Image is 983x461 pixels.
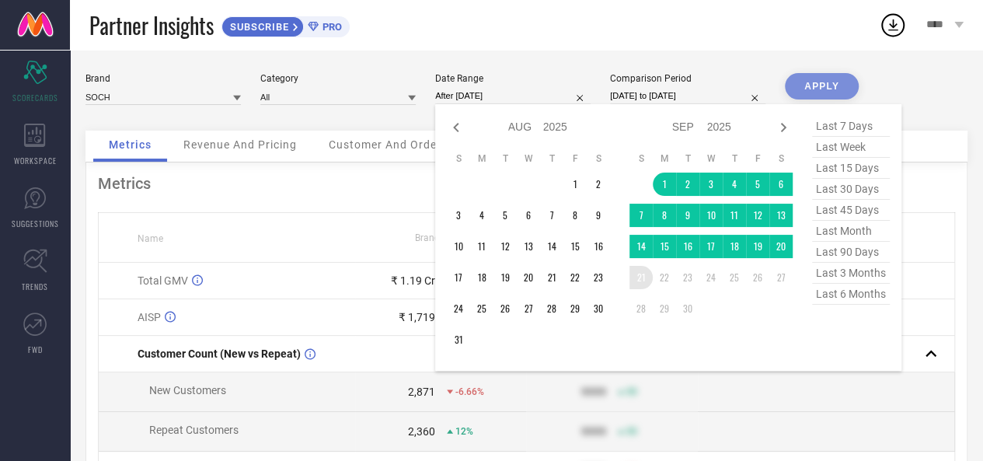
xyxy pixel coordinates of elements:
[493,235,517,258] td: Tue Aug 12 2025
[581,386,606,398] div: 9999
[391,274,435,287] div: ₹ 1.19 Cr
[723,235,746,258] td: Thu Sep 18 2025
[812,263,890,284] span: last 3 months
[812,116,890,137] span: last 7 days
[723,173,746,196] td: Thu Sep 04 2025
[149,384,226,396] span: New Customers
[746,204,769,227] td: Fri Sep 12 2025
[540,204,563,227] td: Thu Aug 07 2025
[517,204,540,227] td: Wed Aug 06 2025
[28,344,43,355] span: FWD
[447,204,470,227] td: Sun Aug 03 2025
[629,297,653,320] td: Sun Sep 28 2025
[653,235,676,258] td: Mon Sep 15 2025
[676,235,699,258] td: Tue Sep 16 2025
[319,21,342,33] span: PRO
[89,9,214,41] span: Partner Insights
[610,88,765,104] input: Select comparison period
[563,173,587,196] td: Fri Aug 01 2025
[676,297,699,320] td: Tue Sep 30 2025
[540,152,563,165] th: Thursday
[879,11,907,39] div: Open download list
[12,218,59,229] span: SUGGESTIONS
[12,92,58,103] span: SCORECARDS
[587,173,610,196] td: Sat Aug 02 2025
[769,235,793,258] td: Sat Sep 20 2025
[435,73,591,84] div: Date Range
[587,152,610,165] th: Saturday
[812,284,890,305] span: last 6 months
[812,242,890,263] span: last 90 days
[138,311,161,323] span: AISP
[470,235,493,258] td: Mon Aug 11 2025
[746,235,769,258] td: Fri Sep 19 2025
[470,152,493,165] th: Monday
[581,425,606,438] div: 9999
[774,118,793,137] div: Next month
[447,297,470,320] td: Sun Aug 24 2025
[222,21,293,33] span: SUBSCRIBE
[699,266,723,289] td: Wed Sep 24 2025
[699,173,723,196] td: Wed Sep 03 2025
[699,204,723,227] td: Wed Sep 10 2025
[812,137,890,158] span: last week
[540,297,563,320] td: Thu Aug 28 2025
[676,152,699,165] th: Tuesday
[493,152,517,165] th: Tuesday
[540,266,563,289] td: Thu Aug 21 2025
[399,311,435,323] div: ₹ 1,719
[629,235,653,258] td: Sun Sep 14 2025
[85,73,241,84] div: Brand
[455,426,473,437] span: 12%
[563,266,587,289] td: Fri Aug 22 2025
[408,425,435,438] div: 2,360
[587,266,610,289] td: Sat Aug 23 2025
[812,221,890,242] span: last month
[723,204,746,227] td: Thu Sep 11 2025
[183,138,297,151] span: Revenue And Pricing
[587,297,610,320] td: Sat Aug 30 2025
[746,173,769,196] td: Fri Sep 05 2025
[563,235,587,258] td: Fri Aug 15 2025
[447,235,470,258] td: Sun Aug 10 2025
[260,73,416,84] div: Category
[653,266,676,289] td: Mon Sep 22 2025
[723,266,746,289] td: Thu Sep 25 2025
[563,204,587,227] td: Fri Aug 08 2025
[812,200,890,221] span: last 45 days
[455,386,484,397] span: -6.66%
[626,426,637,437] span: 50
[769,173,793,196] td: Sat Sep 06 2025
[138,274,188,287] span: Total GMV
[676,266,699,289] td: Tue Sep 23 2025
[653,173,676,196] td: Mon Sep 01 2025
[98,174,955,193] div: Metrics
[221,12,350,37] a: SUBSCRIBEPRO
[517,297,540,320] td: Wed Aug 27 2025
[629,266,653,289] td: Sun Sep 21 2025
[14,155,57,166] span: WORKSPACE
[653,152,676,165] th: Monday
[447,152,470,165] th: Sunday
[517,235,540,258] td: Wed Aug 13 2025
[769,152,793,165] th: Saturday
[610,73,765,84] div: Comparison Period
[109,138,152,151] span: Metrics
[470,266,493,289] td: Mon Aug 18 2025
[676,204,699,227] td: Tue Sep 09 2025
[563,297,587,320] td: Fri Aug 29 2025
[746,152,769,165] th: Friday
[447,266,470,289] td: Sun Aug 17 2025
[408,386,435,398] div: 2,871
[138,347,301,360] span: Customer Count (New vs Repeat)
[723,152,746,165] th: Thursday
[653,297,676,320] td: Mon Sep 29 2025
[540,235,563,258] td: Thu Aug 14 2025
[769,204,793,227] td: Sat Sep 13 2025
[629,152,653,165] th: Sunday
[447,328,470,351] td: Sun Aug 31 2025
[415,232,466,243] span: Brand Value
[470,204,493,227] td: Mon Aug 04 2025
[746,266,769,289] td: Fri Sep 26 2025
[493,204,517,227] td: Tue Aug 05 2025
